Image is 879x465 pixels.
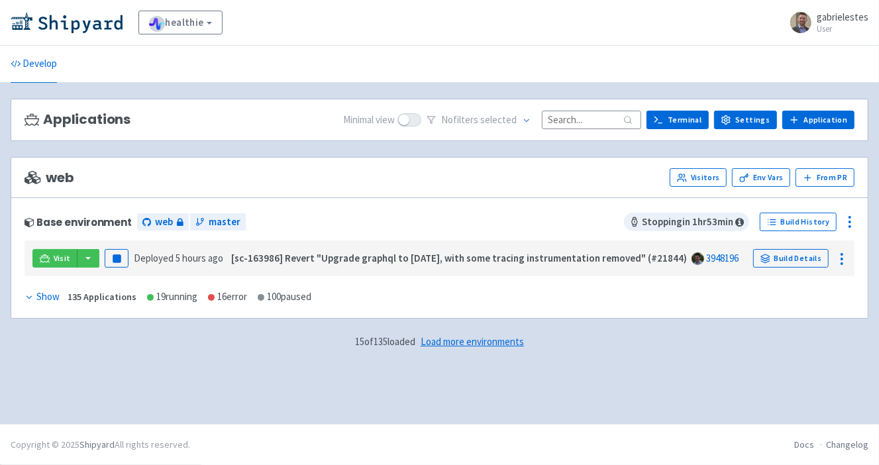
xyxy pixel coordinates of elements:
a: Env Vars [732,168,790,187]
span: gabrielestes [817,11,868,23]
span: No filter s [441,113,517,128]
small: User [817,25,868,33]
button: From PR [796,168,854,187]
div: Base environment [25,217,132,228]
div: 19 running [147,289,197,305]
span: Stopping in 1 hr 53 min [624,213,749,231]
a: Visit [32,249,78,268]
a: Visitors [670,168,727,187]
button: Pause [105,249,129,268]
a: web [137,213,189,231]
a: Build History [760,213,837,231]
span: web [155,215,173,230]
a: 3948196 [706,252,739,264]
img: Shipyard logo [11,12,123,33]
a: Build Details [753,249,829,268]
a: Develop [11,46,57,83]
span: master [209,215,240,230]
span: selected [480,113,517,126]
button: Load more environments [421,335,524,350]
a: Changelog [826,439,868,450]
span: Deployed [134,252,223,264]
strong: [sc-163986] Revert "Upgrade graphql to [DATE], with some tracing instrumentation removed" (#21844) [231,252,687,264]
a: Application [782,111,854,129]
button: Show [25,289,57,305]
a: Docs [794,439,814,450]
time: 5 hours ago [176,252,223,264]
input: Search... [542,111,641,129]
a: gabrielestes User [782,12,868,33]
span: Load more environments [421,335,524,348]
span: Minimal view [343,113,395,128]
div: Show [25,289,60,305]
div: 135 Applications [68,289,136,305]
div: Copyright © 2025 All rights reserved. [11,438,190,452]
span: web [25,170,74,185]
span: Visit [54,253,71,264]
a: Settings [714,111,777,129]
a: Terminal [646,111,709,129]
div: 100 paused [258,289,311,305]
div: 15 of 135 loaded [11,335,868,350]
a: Shipyard [79,439,115,450]
a: healthie [138,11,223,34]
a: master [190,213,246,231]
div: 16 error [208,289,247,305]
h3: Applications [25,112,130,127]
